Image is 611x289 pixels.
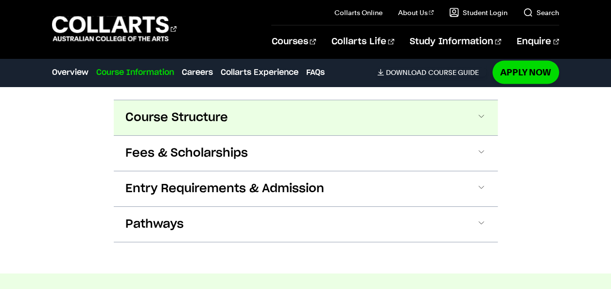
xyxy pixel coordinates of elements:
[182,67,213,78] a: Careers
[271,26,315,58] a: Courses
[334,8,383,18] a: Collarts Online
[517,26,559,58] a: Enquire
[52,67,88,78] a: Overview
[306,67,325,78] a: FAQs
[492,61,559,84] a: Apply Now
[125,110,228,126] span: Course Structure
[125,217,184,232] span: Pathways
[114,207,498,242] button: Pathways
[332,26,394,58] a: Collarts Life
[449,8,507,18] a: Student Login
[125,181,324,197] span: Entry Requirements & Admission
[221,67,298,78] a: Collarts Experience
[96,67,174,78] a: Course Information
[114,136,498,171] button: Fees & Scholarships
[410,26,501,58] a: Study Information
[114,171,498,206] button: Entry Requirements & Admission
[377,68,487,77] a: DownloadCourse Guide
[386,68,426,77] span: Download
[523,8,559,18] a: Search
[398,8,434,18] a: About Us
[114,100,498,135] button: Course Structure
[52,15,176,43] div: Go to homepage
[125,145,248,161] span: Fees & Scholarships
